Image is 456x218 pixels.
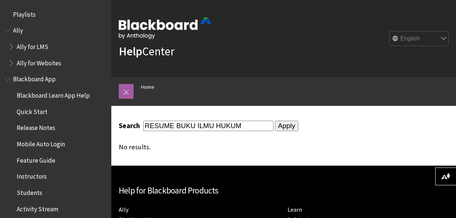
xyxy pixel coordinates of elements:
[17,186,42,196] span: Students
[288,206,302,214] a: Learn
[17,154,55,164] span: Feature Guide
[17,138,65,148] span: Mobile Auto Login
[17,122,55,132] span: Release Notes
[390,31,449,46] select: Site Language Selector
[4,8,107,21] nav: Book outline for Playlists
[17,89,90,99] span: Blackboard Learn App Help
[119,17,211,39] img: Blackboard by Anthology
[17,40,48,51] span: Ally for LMS
[119,44,174,59] a: HelpCenter
[13,25,23,35] span: Ally
[17,203,58,213] span: Activity Stream
[119,143,339,151] div: No results.
[119,206,128,214] a: Ally
[275,121,298,131] input: Apply
[17,105,47,115] span: Quick Start
[141,82,154,92] a: Home
[119,44,142,59] strong: Help
[13,73,56,83] span: Blackboard App
[119,121,142,130] label: Search
[119,184,449,197] h2: Help for Blackboard Products
[17,57,61,67] span: Ally for Websites
[17,170,47,180] span: Instructors
[4,25,107,69] nav: Book outline for Anthology Ally Help
[13,8,36,18] span: Playlists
